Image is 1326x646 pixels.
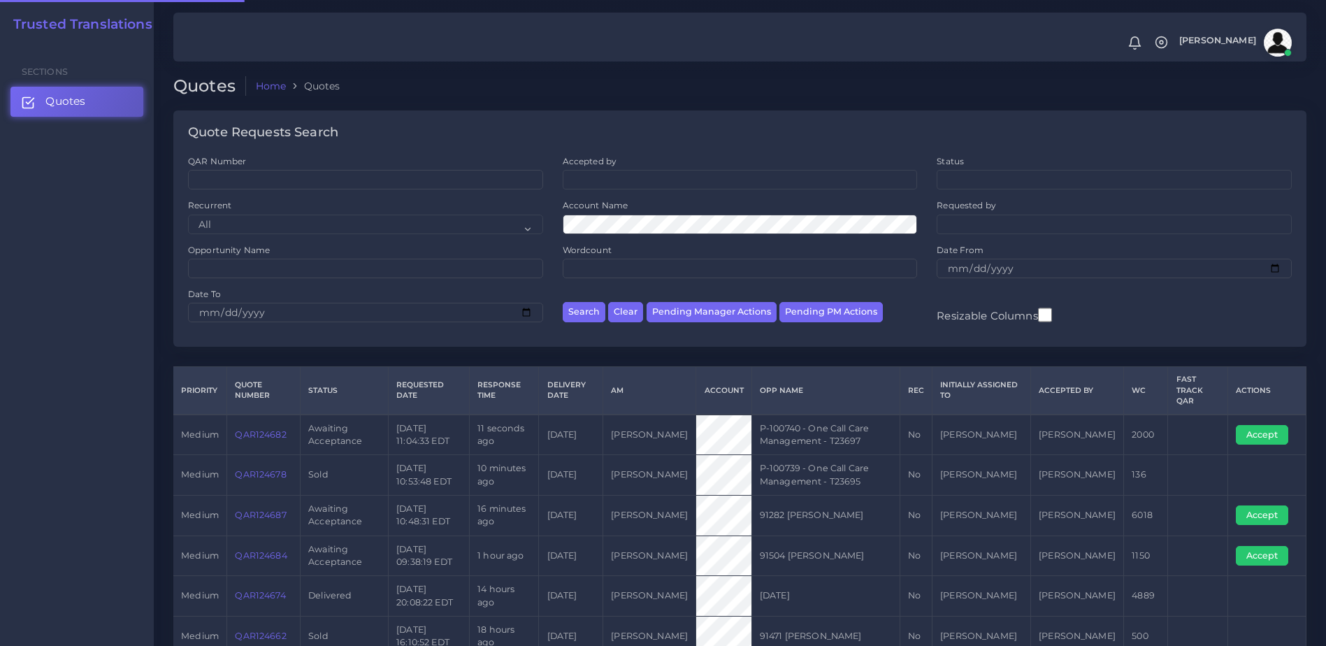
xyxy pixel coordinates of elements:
[539,536,603,576] td: [DATE]
[563,199,628,211] label: Account Name
[389,415,470,455] td: [DATE] 11:04:33 EDT
[188,199,231,211] label: Recurrent
[647,302,777,322] button: Pending Manager Actions
[389,576,470,617] td: [DATE] 20:08:22 EDT
[235,429,286,440] a: QAR124682
[188,155,246,167] label: QAR Number
[563,244,612,256] label: Wordcount
[1124,495,1168,536] td: 6018
[1030,455,1123,496] td: [PERSON_NAME]
[235,510,286,520] a: QAR124687
[301,367,389,415] th: Status
[1227,367,1306,415] th: Actions
[469,536,539,576] td: 1 hour ago
[932,455,1030,496] td: [PERSON_NAME]
[1124,576,1168,617] td: 4889
[563,302,605,322] button: Search
[932,576,1030,617] td: [PERSON_NAME]
[469,495,539,536] td: 16 minutes ago
[1124,455,1168,496] td: 136
[696,367,751,415] th: Account
[181,550,219,561] span: medium
[1236,429,1298,439] a: Accept
[389,495,470,536] td: [DATE] 10:48:31 EDT
[1172,29,1297,57] a: [PERSON_NAME]avatar
[235,590,285,601] a: QAR124674
[1030,495,1123,536] td: [PERSON_NAME]
[301,415,389,455] td: Awaiting Acceptance
[256,79,287,93] a: Home
[1124,367,1168,415] th: WC
[181,590,219,601] span: medium
[779,302,883,322] button: Pending PM Actions
[181,469,219,480] span: medium
[1030,415,1123,455] td: [PERSON_NAME]
[751,415,900,455] td: P-100740 - One Call Care Management - T23697
[301,455,389,496] td: Sold
[1236,546,1288,566] button: Accept
[235,469,286,480] a: QAR124678
[1236,425,1288,445] button: Accept
[900,495,932,536] td: No
[900,576,932,617] td: No
[539,415,603,455] td: [DATE]
[1030,536,1123,576] td: [PERSON_NAME]
[469,367,539,415] th: Response Time
[469,455,539,496] td: 10 minutes ago
[286,79,340,93] li: Quotes
[389,367,470,415] th: Requested Date
[539,367,603,415] th: Delivery Date
[45,94,85,109] span: Quotes
[235,631,286,641] a: QAR124662
[937,199,996,211] label: Requested by
[1236,505,1288,525] button: Accept
[389,455,470,496] td: [DATE] 10:53:48 EDT
[1124,415,1168,455] td: 2000
[751,576,900,617] td: [DATE]
[603,455,696,496] td: [PERSON_NAME]
[751,536,900,576] td: 91504 [PERSON_NAME]
[10,87,143,116] a: Quotes
[188,288,221,300] label: Date To
[937,155,964,167] label: Status
[227,367,301,415] th: Quote Number
[937,306,1051,324] label: Resizable Columns
[1124,536,1168,576] td: 1150
[3,17,152,33] a: Trusted Translations
[932,415,1030,455] td: [PERSON_NAME]
[1236,550,1298,560] a: Accept
[173,76,246,96] h2: Quotes
[563,155,617,167] label: Accepted by
[932,495,1030,536] td: [PERSON_NAME]
[1168,367,1227,415] th: Fast Track QAR
[235,550,287,561] a: QAR124684
[751,367,900,415] th: Opp Name
[301,536,389,576] td: Awaiting Acceptance
[301,495,389,536] td: Awaiting Acceptance
[937,244,983,256] label: Date From
[181,631,219,641] span: medium
[181,510,219,520] span: medium
[900,415,932,455] td: No
[932,536,1030,576] td: [PERSON_NAME]
[1038,306,1052,324] input: Resizable Columns
[608,302,643,322] button: Clear
[389,536,470,576] td: [DATE] 09:38:19 EDT
[469,576,539,617] td: 14 hours ago
[932,367,1030,415] th: Initially Assigned to
[1030,367,1123,415] th: Accepted by
[1264,29,1292,57] img: avatar
[603,415,696,455] td: [PERSON_NAME]
[173,367,227,415] th: Priority
[603,536,696,576] td: [PERSON_NAME]
[469,415,539,455] td: 11 seconds ago
[603,576,696,617] td: [PERSON_NAME]
[603,367,696,415] th: AM
[1236,510,1298,520] a: Accept
[188,125,338,141] h4: Quote Requests Search
[900,536,932,576] td: No
[539,576,603,617] td: [DATE]
[751,455,900,496] td: P-100739 - One Call Care Management - T23695
[1179,36,1256,45] span: [PERSON_NAME]
[22,66,68,77] span: Sections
